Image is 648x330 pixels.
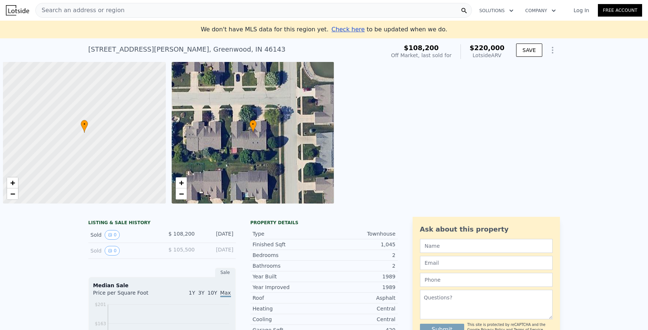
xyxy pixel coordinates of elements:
[179,178,183,187] span: +
[81,121,88,128] span: •
[10,189,15,198] span: −
[6,5,29,15] img: Lotside
[93,289,162,301] div: Price per Square Foot
[420,256,553,270] input: Email
[404,44,439,52] span: $108,200
[324,294,396,302] div: Asphalt
[332,25,447,34] div: to be updated when we do.
[470,52,505,59] div: Lotside ARV
[324,262,396,270] div: 2
[253,262,324,270] div: Bathrooms
[88,44,286,55] div: [STREET_ADDRESS][PERSON_NAME] , Greenwood , IN 46143
[201,230,234,240] div: [DATE]
[10,178,15,187] span: +
[324,284,396,291] div: 1989
[565,7,598,14] a: Log In
[253,241,324,248] div: Finished Sqft
[88,220,236,227] div: LISTING & SALE HISTORY
[201,25,447,34] div: We don't have MLS data for this region yet.
[93,282,231,289] div: Median Sale
[324,251,396,259] div: 2
[168,231,195,237] span: $ 108,200
[251,220,398,226] div: Property details
[470,44,505,52] span: $220,000
[189,290,195,296] span: 1Y
[36,6,125,15] span: Search an address or region
[201,246,234,256] div: [DATE]
[332,26,365,33] span: Check here
[7,177,18,188] a: Zoom in
[207,290,217,296] span: 10Y
[253,316,324,323] div: Cooling
[249,121,257,128] span: •
[91,246,156,256] div: Sold
[91,230,156,240] div: Sold
[324,316,396,323] div: Central
[253,230,324,237] div: Type
[253,284,324,291] div: Year Improved
[473,4,519,17] button: Solutions
[168,247,195,253] span: $ 105,500
[220,290,231,297] span: Max
[545,43,560,58] button: Show Options
[176,177,187,188] a: Zoom in
[179,189,183,198] span: −
[420,224,553,235] div: Ask about this property
[420,273,553,287] input: Phone
[598,4,642,17] a: Free Account
[7,188,18,199] a: Zoom out
[95,302,106,307] tspan: $201
[324,305,396,312] div: Central
[324,241,396,248] div: 1,045
[105,230,120,240] button: View historical data
[253,305,324,312] div: Heating
[81,120,88,133] div: •
[324,230,396,237] div: Townhouse
[198,290,204,296] span: 3Y
[95,321,106,326] tspan: $163
[253,251,324,259] div: Bedrooms
[176,188,187,199] a: Zoom out
[253,294,324,302] div: Roof
[420,239,553,253] input: Name
[253,273,324,280] div: Year Built
[215,268,236,277] div: Sale
[249,120,257,133] div: •
[391,52,452,59] div: Off Market, last sold for
[105,246,120,256] button: View historical data
[519,4,562,17] button: Company
[324,273,396,280] div: 1989
[516,44,542,57] button: SAVE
